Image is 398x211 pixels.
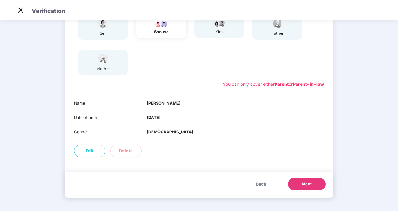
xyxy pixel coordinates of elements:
[74,100,126,106] div: Name
[74,145,105,157] button: Edit
[74,115,126,121] div: Date of birth
[223,81,324,88] div: You can only cover either or
[147,129,193,135] b: [DEMOGRAPHIC_DATA]
[211,29,227,35] div: kids
[119,148,133,154] span: Delete
[270,18,285,29] img: svg+xml;base64,PHN2ZyBpZD0iRmF0aGVyX2ljb24iIHhtbG5zPSJodHRwOi8vd3d3LnczLm9yZy8yMDAwL3N2ZyIgeG1sbn...
[126,129,147,135] div: :
[126,100,147,106] div: :
[110,145,142,157] button: Delete
[293,81,324,87] b: Parent-in-law
[288,178,326,190] button: Next
[147,100,181,106] b: [PERSON_NAME]
[275,81,289,87] b: Parent
[74,129,126,135] div: Gender
[95,30,111,37] div: self
[250,178,272,190] button: Back
[153,20,169,27] img: svg+xml;base64,PHN2ZyB4bWxucz0iaHR0cDovL3d3dy53My5vcmcvMjAwMC9zdmciIHdpZHRoPSI5Ny44OTciIGhlaWdodD...
[95,66,111,72] div: mother
[95,53,111,64] img: svg+xml;base64,PHN2ZyB4bWxucz0iaHR0cDovL3d3dy53My5vcmcvMjAwMC9zdmciIHdpZHRoPSI1NCIgaGVpZ2h0PSIzOC...
[95,18,111,29] img: svg+xml;base64,PHN2ZyBpZD0iU3BvdXNlX2ljb24iIHhtbG5zPSJodHRwOi8vd3d3LnczLm9yZy8yMDAwL3N2ZyIgd2lkdG...
[211,20,227,27] img: svg+xml;base64,PHN2ZyB4bWxucz0iaHR0cDovL3d3dy53My5vcmcvMjAwMC9zdmciIHdpZHRoPSI3OS4wMzciIGhlaWdodD...
[302,181,312,187] span: Next
[126,115,147,121] div: :
[86,148,94,154] span: Edit
[153,29,169,35] div: spouse
[270,30,285,37] div: father
[147,115,161,121] b: [DATE]
[256,181,266,188] span: Back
